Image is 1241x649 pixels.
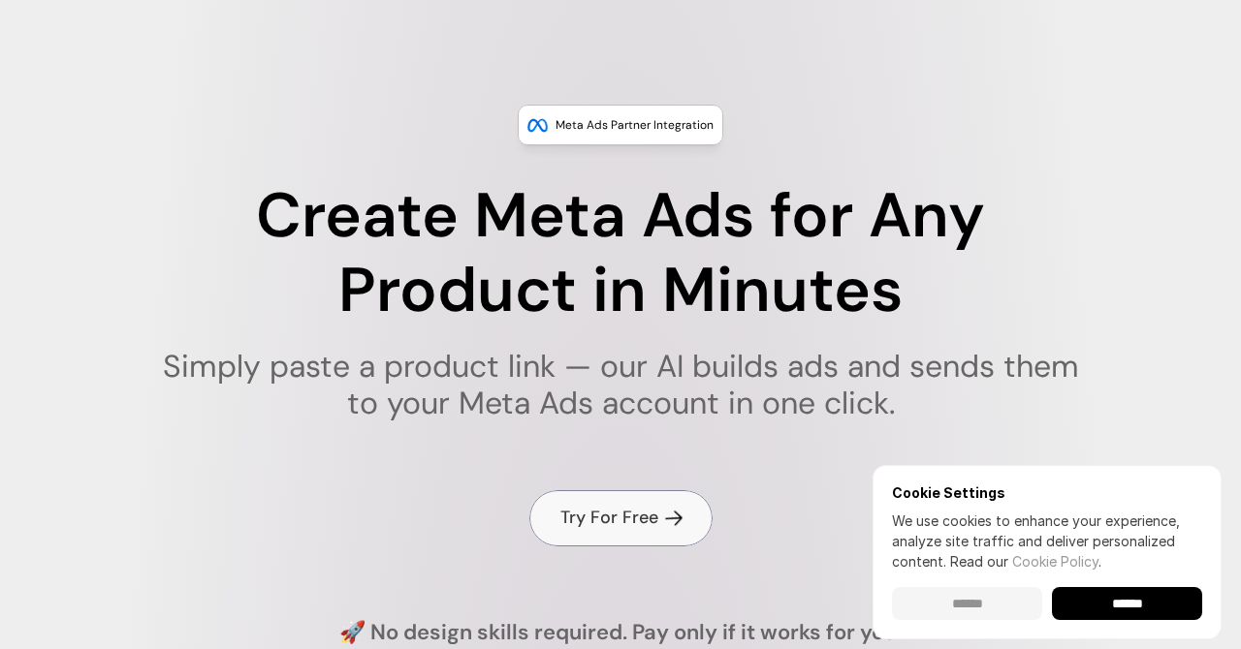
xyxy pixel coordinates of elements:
[892,484,1202,501] h6: Cookie Settings
[529,490,713,545] a: Try For Free
[560,506,658,530] h4: Try For Free
[150,179,1092,328] h1: Create Meta Ads for Any Product in Minutes
[892,510,1202,572] p: We use cookies to enhance your experience, analyze site traffic and deliver personalized content.
[339,618,902,648] h4: 🚀 No design skills required. Pay only if it works for you.
[556,115,714,135] p: Meta Ads Partner Integration
[950,553,1101,570] span: Read our .
[1012,553,1098,570] a: Cookie Policy
[150,348,1092,422] h1: Simply paste a product link — our AI builds ads and sends them to your Meta Ads account in one cl...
